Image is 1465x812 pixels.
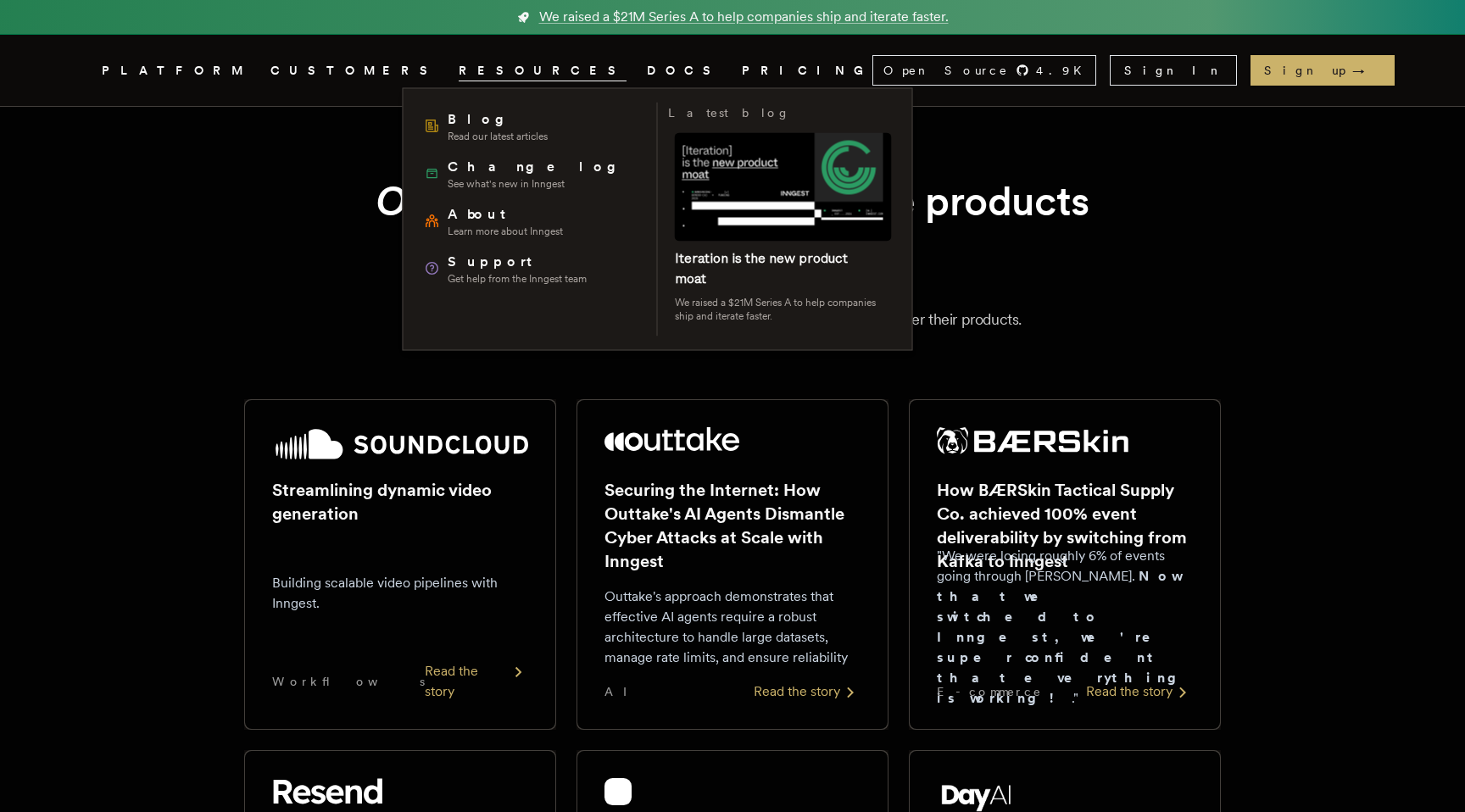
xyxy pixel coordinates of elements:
[937,683,1042,700] span: E-commerce
[448,109,548,130] span: Blog
[937,478,1193,573] h2: How BÆRSkin Tactical Supply Co. achieved 100% event deliverability by switching from Kafka to Inn...
[102,60,250,81] button: PLATFORM
[417,150,647,197] a: ChangelogSee what's new in Inngest
[577,399,888,730] a: Outtake logoSecuring the Internet: How Outtake's AI Agents Dismantle Cyber Attacks at Scale with ...
[675,250,848,286] a: Iteration is the new product moat
[448,204,563,225] span: About
[604,478,861,573] h2: Securing the Internet: How Outtake's AI Agents Dismantle Cyber Attacks at Scale with Inngest
[754,681,861,702] div: Read the story
[1251,55,1395,86] a: Sign up
[272,427,528,461] img: SoundCloud
[1086,681,1193,702] div: Read the story
[742,60,872,81] a: PRICING
[448,157,628,177] span: Changelog
[425,661,528,702] div: Read the story
[883,62,1009,79] span: Open Source
[417,103,647,150] a: BlogRead our latest articles
[448,272,587,286] span: Get help from the Inngest team
[376,176,444,225] em: Our
[937,568,1189,706] strong: Now that we switched to Inngest, we're super confident that everything is working!
[604,683,642,700] span: AI
[448,225,563,238] span: Learn more about Inngest
[937,546,1193,709] p: "We were losing roughly 6% of events going through [PERSON_NAME]. ."
[448,177,628,191] span: See what's new in Inngest
[459,60,627,81] button: RESOURCES
[604,778,632,805] img: cubic
[122,308,1343,331] p: From startups to public companies, our customers chose Inngest to power their products.
[1352,62,1381,79] span: →
[272,573,528,614] p: Building scalable video pipelines with Inngest.
[539,7,949,27] span: We raised a $21M Series A to help companies ship and iterate faster.
[244,399,556,730] a: SoundCloud logoStreamlining dynamic video generationBuilding scalable video pipelines with Innges...
[909,399,1221,730] a: BÆRSkin Tactical Supply Co. logoHow BÆRSkin Tactical Supply Co. achieved 100% event deliverabilit...
[604,587,861,668] p: Outtake's approach demonstrates that effective AI agents require a robust architecture to handle ...
[417,197,647,245] a: AboutLearn more about Inngest
[272,778,382,805] img: Resend
[937,778,1017,812] img: Day AI
[448,130,548,143] span: Read our latest articles
[272,673,425,690] span: Workflows
[647,60,721,81] a: DOCS
[1110,55,1237,86] a: Sign In
[1036,62,1092,79] span: 4.9 K
[668,103,790,123] h3: Latest blog
[937,427,1128,454] img: BÆRSkin Tactical Supply Co.
[270,60,438,81] a: CUSTOMERS
[54,35,1411,106] nav: Global
[285,175,1180,281] h1: customers deliver reliable products for customers
[272,478,528,526] h2: Streamlining dynamic video generation
[417,245,647,292] a: SupportGet help from the Inngest team
[604,427,739,451] img: Outtake
[448,252,587,272] span: Support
